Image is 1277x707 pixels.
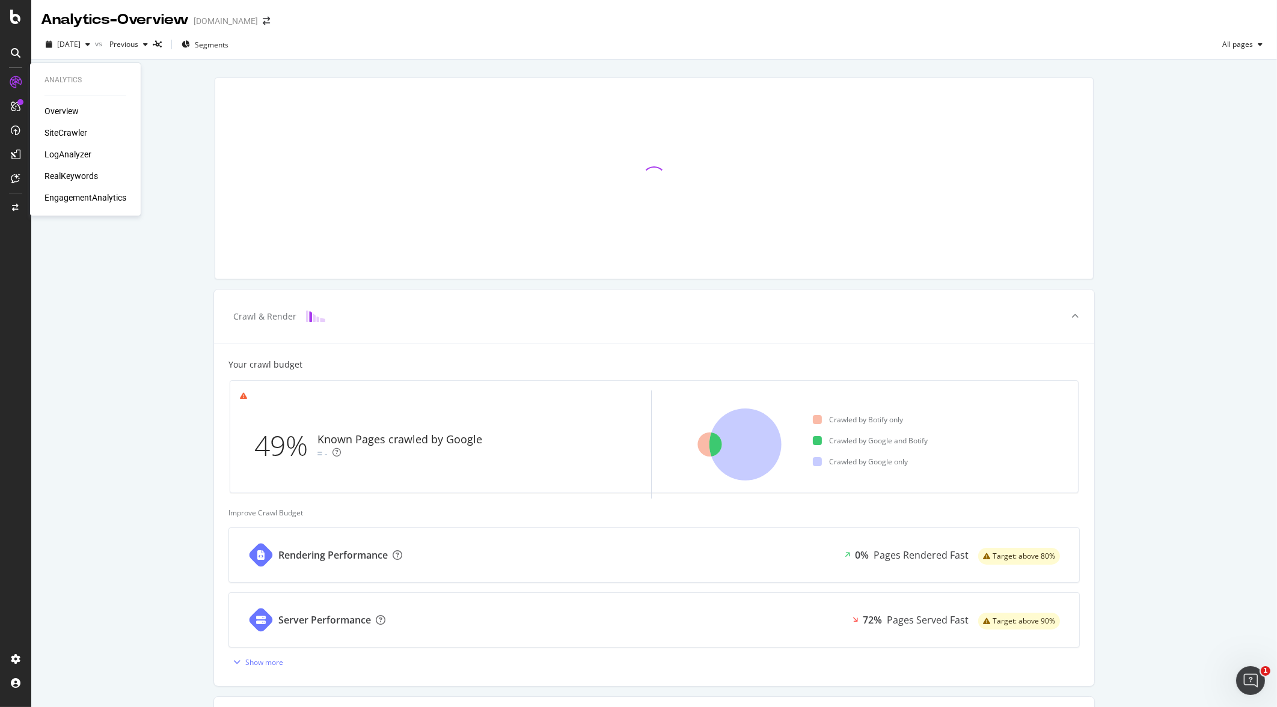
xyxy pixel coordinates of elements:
[195,40,228,50] span: Segments
[228,652,283,672] button: Show more
[44,75,126,85] div: Analytics
[1261,666,1270,676] span: 1
[874,548,969,562] div: Pages Rendered Fast
[1217,39,1253,49] span: All pages
[978,548,1060,565] div: warning label
[993,553,1055,560] span: Target: above 80%
[317,452,322,455] img: Equal
[105,39,138,49] span: Previous
[194,15,258,27] div: [DOMAIN_NAME]
[44,105,79,117] a: Overview
[57,39,81,49] span: 2025 Sep. 13th
[228,359,302,371] div: Your crawl budget
[233,311,296,323] div: Crawl & Render
[41,35,95,54] button: [DATE]
[105,35,153,54] button: Previous
[325,448,328,460] div: -
[44,170,98,182] a: RealKeywords
[863,613,882,627] div: 72%
[813,414,903,425] div: Crawled by Botify only
[177,35,233,54] button: Segments
[993,617,1055,625] span: Target: above 90%
[263,17,270,25] div: arrow-right-arrow-left
[813,457,908,467] div: Crawled by Google only
[95,38,105,49] span: vs
[1217,35,1267,54] button: All pages
[306,311,325,322] img: block-icon
[978,613,1060,630] div: warning label
[228,592,1080,648] a: Server Performance72%Pages Served Fastwarning label
[813,435,928,446] div: Crawled by Google and Botify
[1236,666,1265,695] iframe: Intercom live chat
[887,613,969,627] div: Pages Served Fast
[228,508,1080,518] div: Improve Crawl Budget
[278,613,371,627] div: Server Performance
[228,527,1080,583] a: Rendering Performance0%Pages Rendered Fastwarning label
[44,192,126,204] a: EngagementAnalytics
[317,432,482,448] div: Known Pages crawled by Google
[44,127,87,139] a: SiteCrawler
[254,426,317,466] div: 49%
[855,548,869,562] div: 0%
[44,148,91,160] a: LogAnalyzer
[278,548,388,562] div: Rendering Performance
[41,10,189,30] div: Analytics - Overview
[245,657,283,667] div: Show more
